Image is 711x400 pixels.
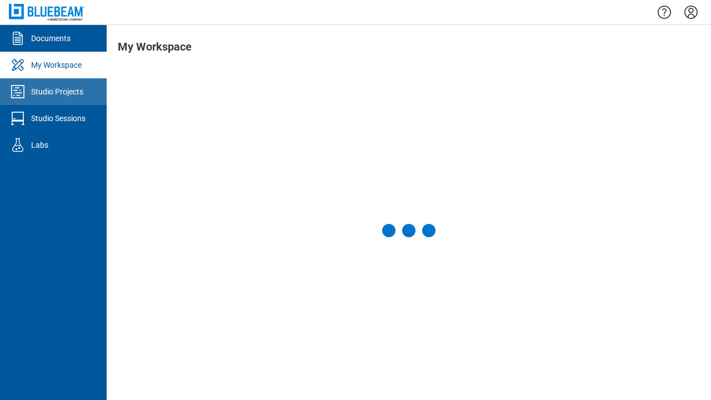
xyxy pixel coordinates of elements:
div: My Workspace [31,59,82,71]
svg: Studio Projects [9,83,27,101]
div: Loading My Workspace [382,224,435,237]
div: Studio Sessions [31,113,86,124]
img: Bluebeam, Inc. [9,4,84,20]
div: Studio Projects [31,86,83,97]
button: Settings [682,3,700,22]
svg: My Workspace [9,56,27,74]
h1: My Workspace [118,41,192,58]
svg: Labs [9,136,27,154]
div: Labs [31,139,48,151]
svg: Documents [9,29,27,47]
svg: Studio Sessions [9,109,27,127]
div: Documents [31,33,71,44]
